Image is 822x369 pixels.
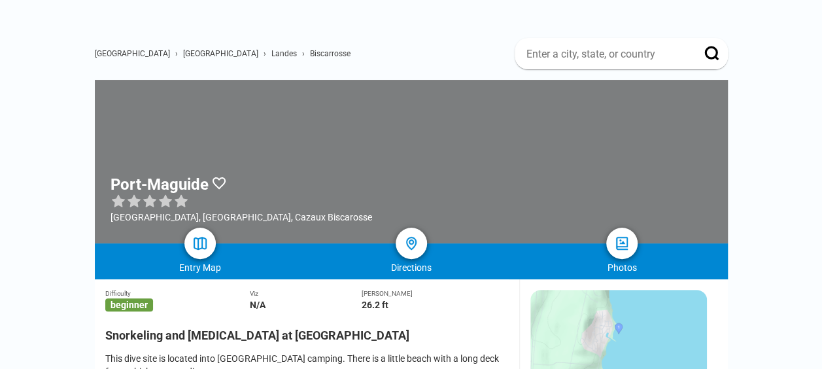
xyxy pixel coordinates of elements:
[517,262,728,273] div: Photos
[250,290,362,297] div: Viz
[614,236,630,251] img: photos
[95,262,306,273] div: Entry Map
[362,290,509,297] div: [PERSON_NAME]
[105,290,250,297] div: Difficulty
[271,49,297,58] a: Landes
[305,262,517,273] div: Directions
[250,300,362,310] div: N/A
[111,175,209,194] h1: Port-Maguide
[95,49,170,58] a: [GEOGRAPHIC_DATA]
[111,212,372,222] div: [GEOGRAPHIC_DATA], [GEOGRAPHIC_DATA], Cazaux Biscarosse
[362,300,509,310] div: 26.2 ft
[403,236,419,251] img: directions
[264,49,266,58] span: ›
[606,228,638,259] a: photos
[105,321,509,342] h2: Snorkeling and [MEDICAL_DATA] at [GEOGRAPHIC_DATA]
[184,228,216,259] a: map
[310,49,351,58] a: Biscarrosse
[183,49,258,58] a: [GEOGRAPHIC_DATA]
[525,47,686,61] input: Enter a city, state, or country
[175,49,178,58] span: ›
[105,298,153,311] span: beginner
[192,236,208,251] img: map
[302,49,305,58] span: ›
